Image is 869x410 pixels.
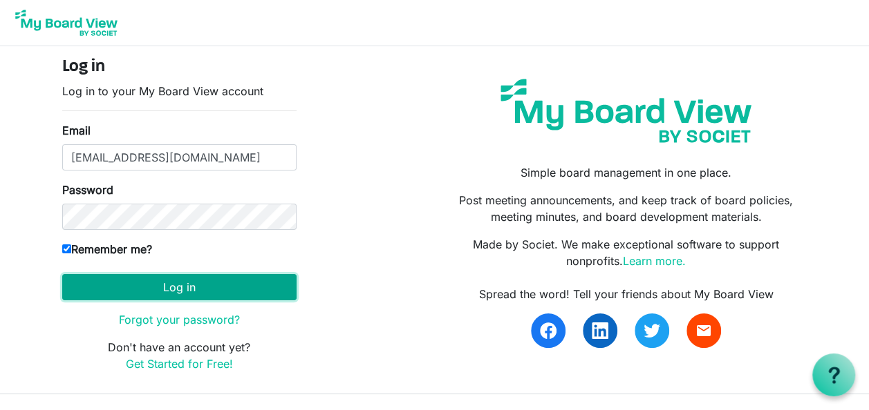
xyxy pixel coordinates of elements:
a: Learn more. [623,254,686,268]
input: Remember me? [62,244,71,253]
a: email [686,313,721,348]
button: Log in [62,274,297,300]
label: Password [62,182,113,198]
img: linkedin.svg [592,322,608,339]
p: Post meeting announcements, and keep track of board policies, meeting minutes, and board developm... [445,192,807,225]
h4: Log in [62,57,297,77]
span: email [695,322,712,339]
a: Forgot your password? [119,313,240,326]
p: Log in to your My Board View account [62,83,297,99]
label: Email [62,122,91,139]
img: my-board-view-societ.svg [490,68,762,153]
div: Spread the word! Tell your friends about My Board View [445,286,807,302]
img: facebook.svg [540,322,557,339]
img: twitter.svg [644,322,660,339]
p: Simple board management in one place. [445,164,807,181]
label: Remember me? [62,241,152,257]
p: Made by Societ. We make exceptional software to support nonprofits. [445,236,807,269]
a: Get Started for Free! [126,357,233,371]
p: Don't have an account yet? [62,339,297,372]
img: My Board View Logo [11,6,122,40]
